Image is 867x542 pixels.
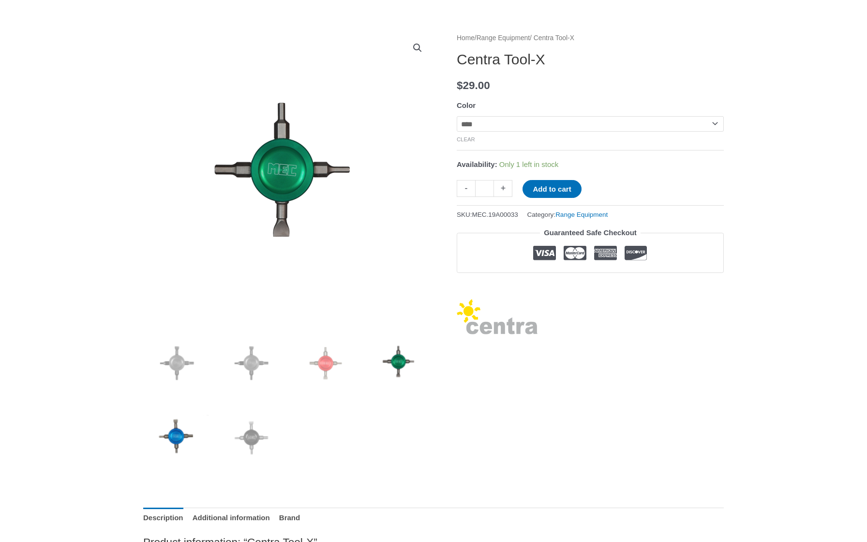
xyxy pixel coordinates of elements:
[555,211,608,218] a: Range Equipment
[457,280,724,292] iframe: Customer reviews powered by Trustpilot
[457,160,497,168] span: Availability:
[475,180,494,197] input: Product quantity
[143,508,183,528] a: Description
[218,330,285,397] img: Centra Tool-X
[409,39,426,57] a: View full-screen image gallery
[279,508,300,528] a: Brand
[477,34,530,42] a: Range Equipment
[523,180,581,198] button: Add to cart
[457,101,476,109] label: Color
[540,226,641,240] legend: Guaranteed Safe Checkout
[499,160,559,168] span: Only 1 left in stock
[457,34,475,42] a: Home
[457,32,724,45] nav: Breadcrumb
[457,136,475,142] a: Clear options
[143,404,210,471] img: Centra Uni-Tool Tool-X
[457,180,475,197] a: -
[457,79,490,91] bdi: 29.00
[457,299,538,339] a: Centra
[292,330,359,397] img: Centra Tool-X - Image 3
[472,211,518,218] span: MEC.19A00033
[143,330,210,397] img: Centra Tool-X
[457,51,724,68] h1: Centra Tool-X
[193,508,270,528] a: Additional information
[457,79,463,91] span: $
[366,330,433,397] img: Centra Uni-Tool
[218,404,285,471] img: Centra Tool-X - Image 6
[494,180,512,197] a: +
[457,209,518,221] span: SKU:
[527,209,608,221] span: Category:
